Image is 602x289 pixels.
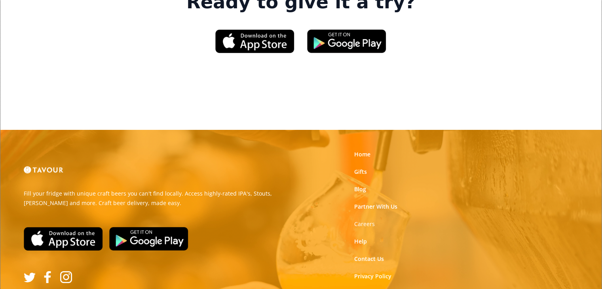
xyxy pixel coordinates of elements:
[354,238,367,245] a: Help
[354,272,391,280] a: Privacy Policy
[354,203,397,211] a: Partner With Us
[24,189,295,208] p: Fill your fridge with unique craft beers you can't find locally. Access highly-rated IPA's, Stout...
[354,168,367,176] a: Gifts
[354,255,384,263] a: Contact Us
[354,185,366,193] a: Blog
[354,220,375,228] strong: Careers
[354,220,375,228] a: Careers
[354,150,370,158] a: Home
